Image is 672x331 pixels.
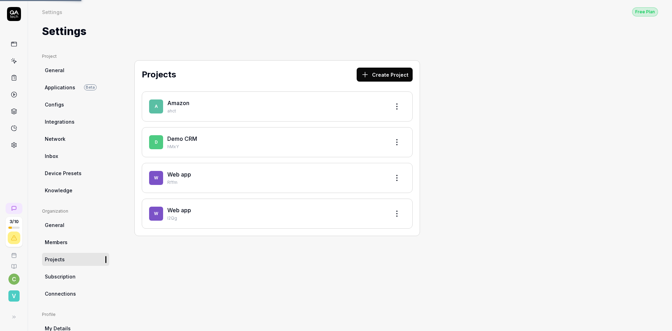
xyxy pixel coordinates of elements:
span: Subscription [45,273,76,280]
span: Projects [45,256,65,263]
a: General [42,219,109,232]
p: Rffm [167,179,384,186]
p: hMxY [167,144,384,150]
span: Knowledge [45,187,72,194]
a: Subscription [42,270,109,283]
button: Free Plan [632,7,658,16]
button: Create Project [357,68,413,82]
a: Connections [42,287,109,300]
span: Beta [84,84,97,90]
a: Demo CRM [167,135,197,142]
span: A [149,99,163,113]
span: Connections [45,290,76,297]
a: Inbox [42,150,109,163]
a: Device Presets [42,167,109,180]
button: c [8,274,20,285]
a: Documentation [3,258,25,269]
a: Web app [167,207,191,214]
a: Amazon [167,99,189,106]
div: Project [42,53,109,60]
a: Knowledge [42,184,109,197]
div: Settings [42,8,62,15]
span: v [8,290,20,302]
a: General [42,64,109,77]
span: Network [45,135,65,143]
a: Projects [42,253,109,266]
span: General [45,67,64,74]
span: Configs [45,101,64,108]
h1: Settings [42,23,86,39]
a: Configs [42,98,109,111]
button: v [3,285,25,303]
span: 3 / 10 [9,220,19,224]
span: Inbox [45,152,58,160]
div: Profile [42,311,109,318]
h2: Projects [142,68,176,81]
div: Organization [42,208,109,214]
p: l2Qg [167,215,384,221]
span: W [149,171,163,185]
a: Network [42,132,109,145]
a: Book a call with us [3,247,25,258]
a: Members [42,236,109,249]
p: ahct [167,108,384,114]
a: New conversation [6,203,22,214]
a: ApplicationsBeta [42,81,109,94]
span: Members [45,239,68,246]
a: Web app [167,171,191,178]
span: Device Presets [45,170,82,177]
span: General [45,221,64,229]
span: W [149,207,163,221]
span: Applications [45,84,75,91]
span: Integrations [45,118,75,125]
a: Integrations [42,115,109,128]
span: D [149,135,163,149]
